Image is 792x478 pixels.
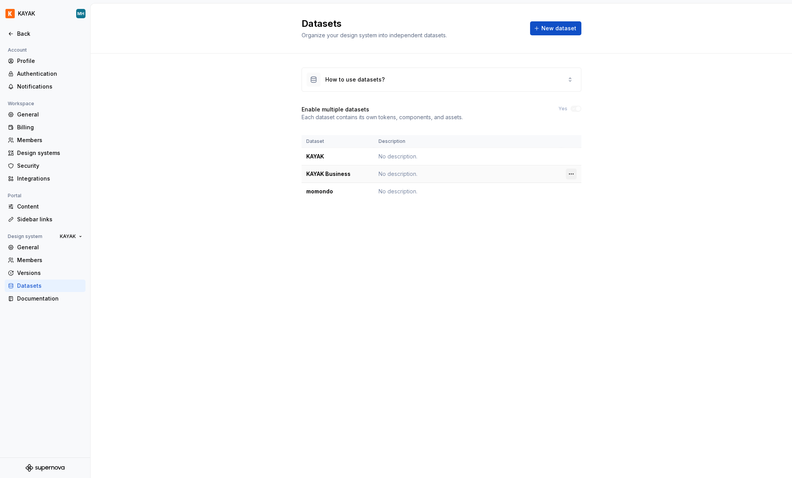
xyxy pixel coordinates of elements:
a: Security [5,160,85,172]
div: KAYAK [306,153,369,160]
div: How to use datasets? [325,76,385,83]
div: Sidebar links [17,216,82,223]
span: KAYAK [60,233,76,240]
div: General [17,243,82,251]
a: Profile [5,55,85,67]
th: Dataset [302,135,374,148]
div: Content [17,203,82,210]
a: Sidebar links [5,213,85,226]
a: Design systems [5,147,85,159]
div: KAYAK [18,10,35,17]
div: KAYAK Business [306,170,369,178]
a: General [5,241,85,254]
div: Members [17,136,82,144]
a: Versions [5,267,85,279]
img: 9b5e5b75-9bc5-4a19-9b3e-fb6b8962d941.png [5,9,15,18]
div: Account [5,45,30,55]
div: Members [17,256,82,264]
a: General [5,108,85,121]
div: Design systems [17,149,82,157]
div: General [17,111,82,118]
div: Workspace [5,99,37,108]
a: Notifications [5,80,85,93]
label: Yes [558,106,567,112]
div: Integrations [17,175,82,183]
div: Back [17,30,82,38]
a: Authentication [5,68,85,80]
div: momondo [306,188,369,195]
td: No description. [374,148,561,165]
th: Description [374,135,561,148]
span: New dataset [541,24,576,32]
div: Authentication [17,70,82,78]
td: No description. [374,183,561,200]
button: New dataset [530,21,581,35]
a: Integrations [5,172,85,185]
svg: Supernova Logo [26,464,65,472]
div: Documentation [17,295,82,302]
h2: Datasets [302,17,521,30]
div: Datasets [17,282,82,290]
a: Documentation [5,292,85,305]
div: MH [77,10,84,17]
div: Notifications [17,83,82,90]
div: Profile [17,57,82,65]
p: Each dataset contains its own tokens, components, and assets. [302,113,463,121]
div: Billing [17,123,82,131]
div: Security [17,162,82,170]
span: Organize your design system into independent datasets. [302,32,447,38]
a: Content [5,200,85,213]
a: Members [5,254,85,266]
a: Members [5,134,85,146]
h4: Enable multiple datasets [302,106,369,113]
div: Design system [5,232,45,241]
div: Versions [17,269,82,277]
div: Portal [5,191,24,200]
a: Datasets [5,280,85,292]
a: Back [5,28,85,40]
button: KAYAKMH [2,5,89,22]
td: No description. [374,165,561,183]
a: Billing [5,121,85,134]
